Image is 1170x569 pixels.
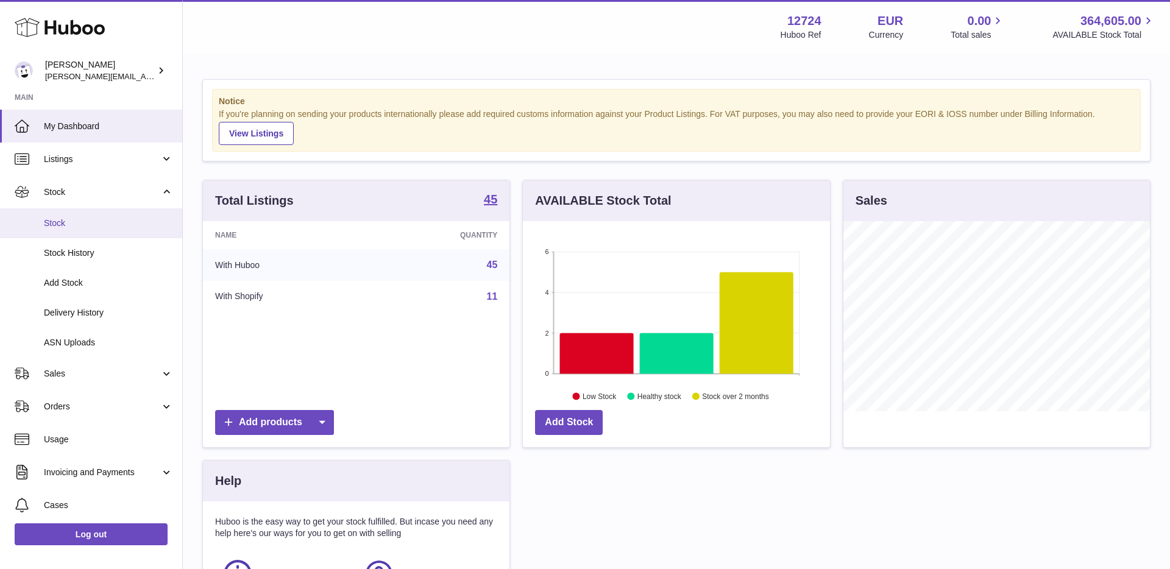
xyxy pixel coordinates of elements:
[203,281,368,313] td: With Shopify
[44,247,173,259] span: Stock History
[44,121,173,132] span: My Dashboard
[703,392,769,400] text: Stock over 2 months
[781,29,821,41] div: Huboo Ref
[545,370,549,377] text: 0
[869,29,904,41] div: Currency
[637,392,682,400] text: Healthy stock
[215,516,497,539] p: Huboo is the easy way to get your stock fulfilled. But incase you need any help here's our ways f...
[545,289,549,296] text: 4
[44,154,160,165] span: Listings
[951,13,1005,41] a: 0.00 Total sales
[44,307,173,319] span: Delivery History
[45,71,244,81] span: [PERSON_NAME][EMAIL_ADDRESS][DOMAIN_NAME]
[44,500,173,511] span: Cases
[203,249,368,281] td: With Huboo
[15,523,168,545] a: Log out
[487,291,498,302] a: 11
[535,193,671,209] h3: AVAILABLE Stock Total
[1080,13,1141,29] span: 364,605.00
[45,59,155,82] div: [PERSON_NAME]
[44,277,173,289] span: Add Stock
[484,193,497,205] strong: 45
[1052,13,1155,41] a: 364,605.00 AVAILABLE Stock Total
[484,193,497,208] a: 45
[487,260,498,270] a: 45
[215,473,241,489] h3: Help
[44,186,160,198] span: Stock
[44,368,160,380] span: Sales
[219,96,1134,107] strong: Notice
[219,122,294,145] a: View Listings
[968,13,991,29] span: 0.00
[545,329,549,336] text: 2
[787,13,821,29] strong: 12724
[44,401,160,412] span: Orders
[44,217,173,229] span: Stock
[219,108,1134,145] div: If you're planning on sending your products internationally please add required customs informati...
[215,193,294,209] h3: Total Listings
[535,410,603,435] a: Add Stock
[856,193,887,209] h3: Sales
[44,434,173,445] span: Usage
[1052,29,1155,41] span: AVAILABLE Stock Total
[951,29,1005,41] span: Total sales
[44,337,173,348] span: ASN Uploads
[215,410,334,435] a: Add products
[583,392,617,400] text: Low Stock
[44,467,160,478] span: Invoicing and Payments
[545,248,549,255] text: 6
[15,62,33,80] img: sebastian@ffern.co
[203,221,368,249] th: Name
[368,221,509,249] th: Quantity
[877,13,903,29] strong: EUR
